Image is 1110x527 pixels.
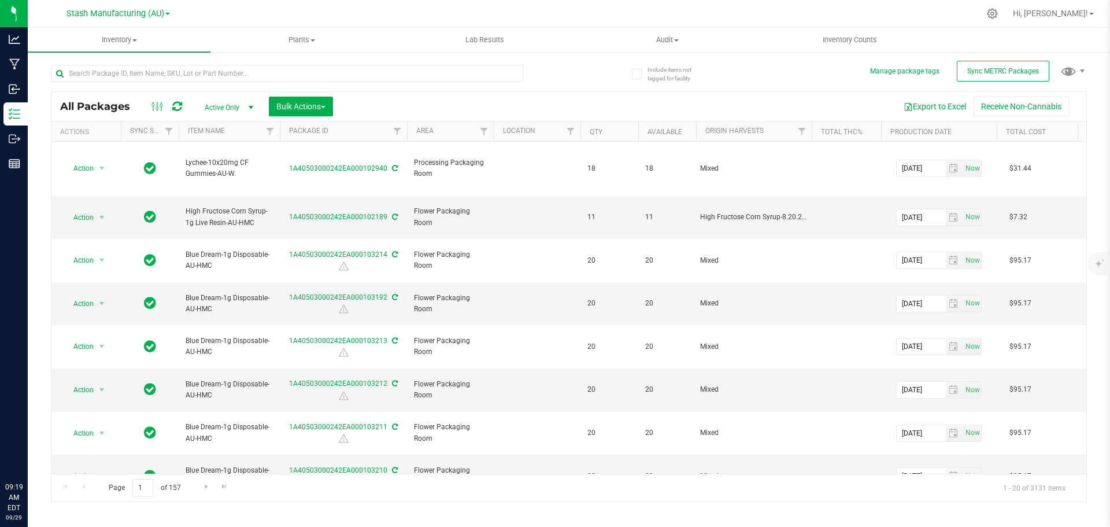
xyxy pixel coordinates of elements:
[587,163,631,174] span: 18
[645,298,689,309] span: 20
[645,384,689,395] span: 20
[962,252,981,268] span: select
[946,468,963,484] span: select
[1004,338,1037,355] span: $95.17
[390,213,398,221] span: Sync from Compliance System
[705,127,764,135] a: Origin Harvests
[211,35,393,45] span: Plants
[95,425,109,441] span: select
[60,128,116,136] div: Actions
[144,252,156,268] span: In Sync
[390,337,398,345] span: Sync from Compliance System
[186,206,273,228] span: High Fructose Corn Syrup-1g Live Resin-AU-HMC
[289,213,387,221] a: 1A40503000242EA000102189
[700,384,808,395] div: Value 1: Mixed
[994,479,1075,496] span: 1 - 20 of 3131 items
[63,160,94,176] span: Action
[210,28,393,52] a: Plants
[645,341,689,352] span: 20
[645,163,689,174] span: 18
[962,468,981,484] span: select
[289,423,387,431] a: 1A40503000242EA000103211
[946,296,963,312] span: select
[63,252,94,268] span: Action
[963,295,982,312] span: Set Current date
[963,160,982,177] span: Set Current date
[95,209,109,226] span: select
[645,428,689,438] span: 20
[700,298,808,309] div: Value 1: Mixed
[963,252,982,269] span: Set Current date
[132,479,153,497] input: 1
[63,382,94,398] span: Action
[963,382,982,399] span: Set Current date
[700,471,808,482] div: Value 1: Mixed
[9,158,20,169] inline-svg: Reports
[95,160,109,176] span: select
[645,471,689,482] span: 20
[95,468,109,484] span: select
[475,121,494,141] a: Filter
[963,209,982,226] span: Set Current date
[60,100,142,113] span: All Packages
[587,341,631,352] span: 20
[66,9,164,19] span: Stash Manufacturing (AU)
[95,338,109,355] span: select
[63,338,94,355] span: Action
[9,133,20,145] inline-svg: Outbound
[12,434,46,469] iframe: Resource center
[390,293,398,301] span: Sync from Compliance System
[587,212,631,223] span: 11
[198,479,214,495] a: Go to the next page
[758,28,941,52] a: Inventory Counts
[414,465,487,487] span: Flower Packaging Room
[269,97,333,116] button: Bulk Actions
[450,35,520,45] span: Lab Results
[63,296,94,312] span: Action
[793,121,812,141] a: Filter
[946,160,963,176] span: select
[957,61,1049,82] button: Sync METRC Packages
[1004,209,1033,226] span: $7.32
[186,293,273,315] span: Blue Dream-1g Disposable-AU-HMC
[289,466,387,474] a: 1A40503000242EA000103210
[1004,160,1037,177] span: $31.44
[414,249,487,271] span: Flower Packaging Room
[414,293,487,315] span: Flower Packaging Room
[1004,252,1037,269] span: $95.17
[647,128,682,136] a: Available
[946,338,963,355] span: select
[278,260,409,272] div: Contains Remediated Product
[1013,9,1088,18] span: Hi, [PERSON_NAME]!
[144,160,156,176] span: In Sync
[414,422,487,444] span: Flower Packaging Room
[289,379,387,388] a: 1A40503000242EA000103212
[896,97,974,116] button: Export to Excel
[289,250,387,259] a: 1A40503000242EA000103214
[186,465,273,487] span: Blue Dream-1g Disposable-AU-HMC
[1004,468,1037,485] span: $95.17
[9,34,20,45] inline-svg: Analytics
[278,433,409,444] div: Contains Remediated Product
[51,65,523,82] input: Search Package ID, Item Name, SKU, Lot or Part Number...
[390,250,398,259] span: Sync from Compliance System
[890,128,952,136] a: Production Date
[962,160,981,176] span: select
[28,35,210,45] span: Inventory
[963,468,982,485] span: Set Current date
[144,295,156,311] span: In Sync
[9,58,20,70] inline-svg: Manufacturing
[188,127,225,135] a: Item Name
[974,97,1069,116] button: Receive Non-Cannabis
[962,382,981,398] span: select
[967,67,1039,75] span: Sync METRC Packages
[414,336,487,358] span: Flower Packaging Room
[946,425,963,441] span: select
[645,212,689,223] span: 11
[144,209,156,225] span: In Sync
[289,127,328,135] a: Package ID
[700,163,808,174] div: Value 1: Mixed
[946,382,963,398] span: select
[289,293,387,301] a: 1A40503000242EA000103192
[700,428,808,438] div: Value 1: Mixed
